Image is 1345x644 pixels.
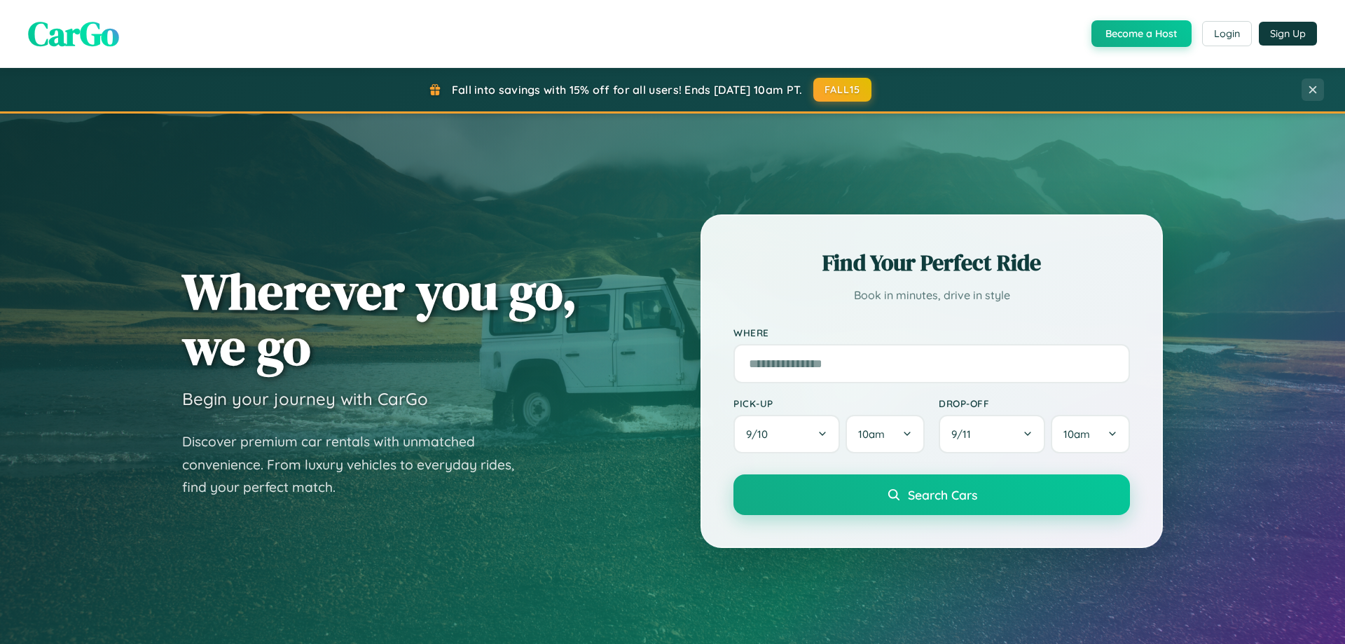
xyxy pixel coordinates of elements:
[733,247,1130,278] h2: Find Your Perfect Ride
[28,11,119,57] span: CarGo
[858,427,885,441] span: 10am
[939,397,1130,409] label: Drop-off
[733,327,1130,338] label: Where
[1063,427,1090,441] span: 10am
[746,427,775,441] span: 9 / 10
[908,487,977,502] span: Search Cars
[452,83,803,97] span: Fall into savings with 15% off for all users! Ends [DATE] 10am PT.
[733,415,840,453] button: 9/10
[939,415,1045,453] button: 9/11
[733,397,925,409] label: Pick-up
[1051,415,1130,453] button: 10am
[733,474,1130,515] button: Search Cars
[182,430,532,499] p: Discover premium car rentals with unmatched convenience. From luxury vehicles to everyday rides, ...
[1091,20,1192,47] button: Become a Host
[182,263,577,374] h1: Wherever you go, we go
[182,388,428,409] h3: Begin your journey with CarGo
[846,415,925,453] button: 10am
[733,285,1130,306] p: Book in minutes, drive in style
[813,78,872,102] button: FALL15
[951,427,978,441] span: 9 / 11
[1259,22,1317,46] button: Sign Up
[1202,21,1252,46] button: Login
